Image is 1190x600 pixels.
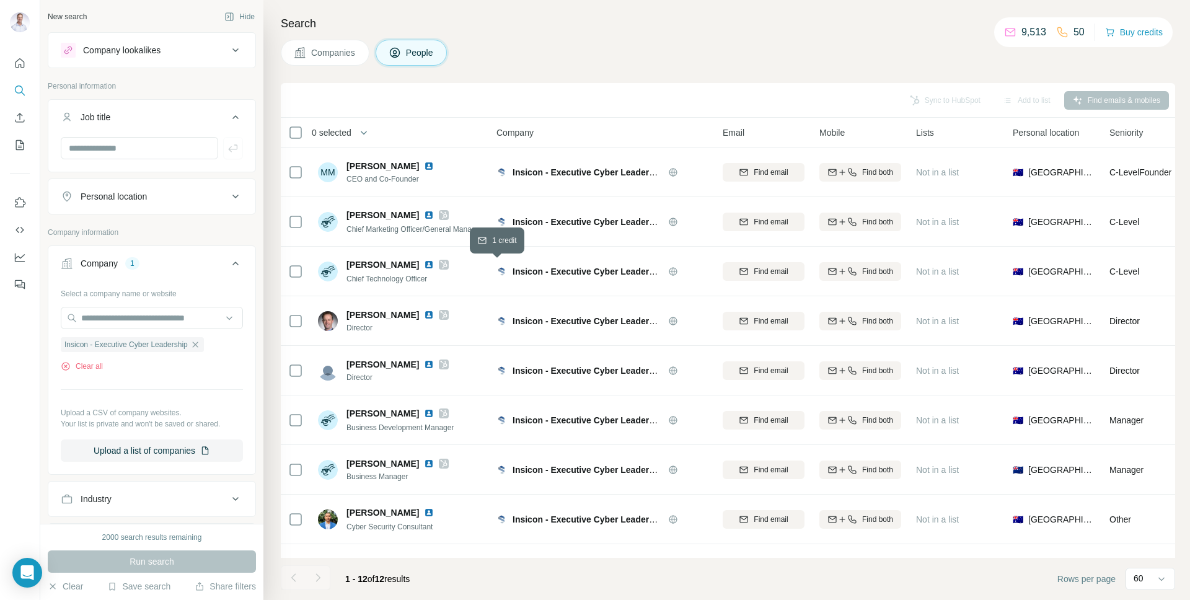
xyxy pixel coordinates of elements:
span: Director [1109,316,1140,326]
span: Chief Marketing Officer/General Manager [346,225,482,234]
span: Business Manager [346,471,449,482]
span: Insicon - Executive Cyber Leadership [513,316,667,326]
button: Job title [48,102,255,137]
span: [PERSON_NAME] [346,160,419,172]
button: Find email [723,411,804,430]
button: Industry [48,484,255,514]
button: Feedback [10,273,30,296]
span: Find both [862,216,893,227]
div: Personal location [81,190,147,203]
button: Use Surfe on LinkedIn [10,192,30,214]
button: My lists [10,134,30,156]
button: Share filters [195,580,256,593]
span: 🇦🇺 [1013,414,1023,426]
span: People [406,46,434,59]
span: Find email [754,464,788,475]
span: Seniority [1109,126,1143,139]
span: Find both [862,514,893,525]
div: New search [48,11,87,22]
button: Find email [723,461,804,479]
img: LinkedIn logo [424,360,434,369]
span: [GEOGRAPHIC_DATA] [1028,464,1095,476]
span: [PERSON_NAME] [346,506,419,519]
span: [PERSON_NAME] [346,457,419,470]
span: 🇦🇺 [1013,166,1023,179]
img: Logo of Insicon - Executive Cyber Leadership [496,167,506,177]
span: 12 [375,574,385,584]
div: Industry [81,493,112,505]
img: LinkedIn logo [424,408,434,418]
img: Avatar [318,361,338,381]
span: Find both [862,464,893,475]
button: Find both [819,361,901,380]
button: Save search [107,580,170,593]
span: 🇳🇿 [1013,464,1023,476]
button: Find both [819,312,901,330]
span: Insicon - Executive Cyber Leadership [513,465,667,475]
button: Buy credits [1105,24,1163,41]
button: Clear [48,580,83,593]
button: Company1 [48,249,255,283]
span: Director [346,322,449,333]
span: Find email [754,266,788,277]
span: Insicon - Executive Cyber Leadership [513,167,667,177]
span: [GEOGRAPHIC_DATA] [1028,265,1095,278]
img: Avatar [318,311,338,331]
img: Avatar [10,12,30,32]
span: Find both [862,365,893,376]
img: LinkedIn logo [424,508,434,518]
img: Logo of Insicon - Executive Cyber Leadership [496,316,506,326]
span: of [368,574,375,584]
span: results [345,574,410,584]
img: Avatar [318,262,338,281]
div: Company [81,257,118,270]
img: Avatar [318,410,338,430]
span: Find email [754,315,788,327]
span: Not in a list [916,366,959,376]
span: Mobile [819,126,845,139]
span: Find email [754,514,788,525]
span: Insicon - Executive Cyber Leadership [64,339,188,350]
span: 🇦🇺 [1013,315,1023,327]
span: Companies [311,46,356,59]
span: Not in a list [916,465,959,475]
img: Avatar [318,212,338,232]
button: Find both [819,163,901,182]
span: 🇦🇺 [1013,513,1023,526]
span: Insicon - Executive Cyber Leadership [513,217,667,227]
span: 🇦🇺 [1013,216,1023,228]
span: [PERSON_NAME] [346,309,419,321]
span: Email [723,126,744,139]
span: [PERSON_NAME] [346,358,419,371]
span: Other [1109,514,1131,524]
img: Avatar [318,460,338,480]
button: Dashboard [10,246,30,268]
div: 1 [125,258,139,269]
div: 2000 search results remaining [102,532,202,543]
img: LinkedIn logo [424,161,434,171]
div: Select a company name or website [61,283,243,299]
span: C-Level [1109,267,1139,276]
span: Manager [1109,415,1144,425]
span: Find email [754,365,788,376]
span: Personal location [1013,126,1079,139]
span: Cyber Security Consultant [346,523,433,531]
span: Company [496,126,534,139]
img: LinkedIn logo [424,459,434,469]
p: 60 [1134,572,1144,585]
p: Company information [48,227,256,238]
span: Find both [862,315,893,327]
span: Find email [754,415,788,426]
span: Find both [862,415,893,426]
span: C-Level [1109,217,1139,227]
button: Find both [819,510,901,529]
button: Enrich CSV [10,107,30,129]
button: Upload a list of companies [61,439,243,462]
span: Not in a list [916,267,959,276]
button: Find email [723,510,804,529]
img: LinkedIn logo [424,260,434,270]
button: Find email [723,163,804,182]
span: Insicon - Executive Cyber Leadership [513,366,667,376]
p: Your list is private and won't be saved or shared. [61,418,243,430]
div: MM [318,162,338,182]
